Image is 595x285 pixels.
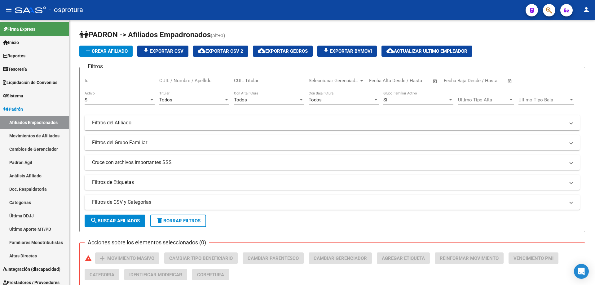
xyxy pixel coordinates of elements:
[322,47,330,55] mat-icon: file_download
[513,256,553,261] span: Vencimiento PMI
[3,92,23,99] span: Sistema
[258,47,265,55] mat-icon: cloud_download
[79,46,133,57] button: Crear Afiliado
[95,252,159,264] button: Movimiento Masivo
[234,97,247,103] span: Todos
[3,266,60,273] span: Integración (discapacidad)
[197,272,224,278] span: Cobertura
[137,46,188,57] button: Exportar CSV
[381,46,472,57] button: Actualizar ultimo Empleador
[3,26,35,33] span: Firma Express
[435,252,504,264] button: Reinformar Movimiento
[518,97,569,103] span: Ultimo Tipo Baja
[506,78,513,85] button: Open calendar
[574,264,589,279] div: Open Intercom Messenger
[243,252,304,264] button: Cambiar Parentesco
[84,47,92,55] mat-icon: add
[85,115,580,130] mat-expansion-panel-header: Filtros del Afiliado
[85,135,580,150] mat-expansion-panel-header: Filtros del Grupo Familiar
[322,48,372,54] span: Exportar Bymovi
[258,48,308,54] span: Exportar GECROS
[85,255,92,262] mat-icon: warning
[444,78,469,83] input: Fecha inicio
[164,252,238,264] button: Cambiar Tipo Beneficiario
[314,256,367,261] span: Cambiar Gerenciador
[369,78,394,83] input: Fecha inicio
[317,46,377,57] button: Exportar Bymovi
[129,272,182,278] span: Identificar Modificar
[169,256,233,261] span: Cambiar Tipo Beneficiario
[377,252,430,264] button: Agregar Etiqueta
[5,6,12,13] mat-icon: menu
[107,256,154,261] span: Movimiento Masivo
[156,218,201,224] span: Borrar Filtros
[92,199,565,206] mat-panel-title: Filtros de CSV y Categorias
[85,175,580,190] mat-expansion-panel-header: Filtros de Etiquetas
[92,179,565,186] mat-panel-title: Filtros de Etiquetas
[192,269,229,280] button: Cobertura
[3,106,23,113] span: Padrón
[92,139,565,146] mat-panel-title: Filtros del Grupo Familiar
[90,218,140,224] span: Buscar Afiliados
[458,97,508,103] span: Ultimo Tipo Alta
[253,46,313,57] button: Exportar GECROS
[85,62,106,71] h3: Filtros
[583,6,590,13] mat-icon: person
[211,33,225,38] span: (alt+a)
[386,48,467,54] span: Actualizar ultimo Empleador
[159,97,172,103] span: Todos
[85,155,580,170] mat-expansion-panel-header: Cruce con archivos importantes SSS
[85,269,119,280] button: Categoria
[3,39,19,46] span: Inicio
[440,256,499,261] span: Reinformar Movimiento
[432,78,439,85] button: Open calendar
[79,30,211,39] span: PADRON -> Afiliados Empadronados
[3,66,27,73] span: Tesorería
[400,78,430,83] input: Fecha fin
[142,47,150,55] mat-icon: file_download
[198,47,205,55] mat-icon: cloud_download
[382,256,425,261] span: Agregar Etiqueta
[386,47,394,55] mat-icon: cloud_download
[309,252,372,264] button: Cambiar Gerenciador
[90,217,98,224] mat-icon: search
[509,252,558,264] button: Vencimiento PMI
[193,46,248,57] button: Exportar CSV 2
[92,119,565,126] mat-panel-title: Filtros del Afiliado
[474,78,505,83] input: Fecha fin
[309,97,322,103] span: Todos
[150,215,206,227] button: Borrar Filtros
[383,97,387,103] span: Si
[156,217,163,224] mat-icon: delete
[92,159,565,166] mat-panel-title: Cruce con archivos importantes SSS
[142,48,183,54] span: Exportar CSV
[85,215,145,227] button: Buscar Afiliados
[85,97,89,103] span: Si
[85,195,580,210] mat-expansion-panel-header: Filtros de CSV y Categorias
[248,256,299,261] span: Cambiar Parentesco
[309,78,359,83] span: Seleccionar Gerenciador
[124,269,187,280] button: Identificar Modificar
[99,255,106,262] mat-icon: add
[84,48,128,54] span: Crear Afiliado
[198,48,243,54] span: Exportar CSV 2
[90,272,114,278] span: Categoria
[85,238,209,247] h3: Acciones sobre los elementos seleccionados (0)
[3,52,25,59] span: Reportes
[49,3,83,17] span: - osprotura
[3,79,57,86] span: Liquidación de Convenios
